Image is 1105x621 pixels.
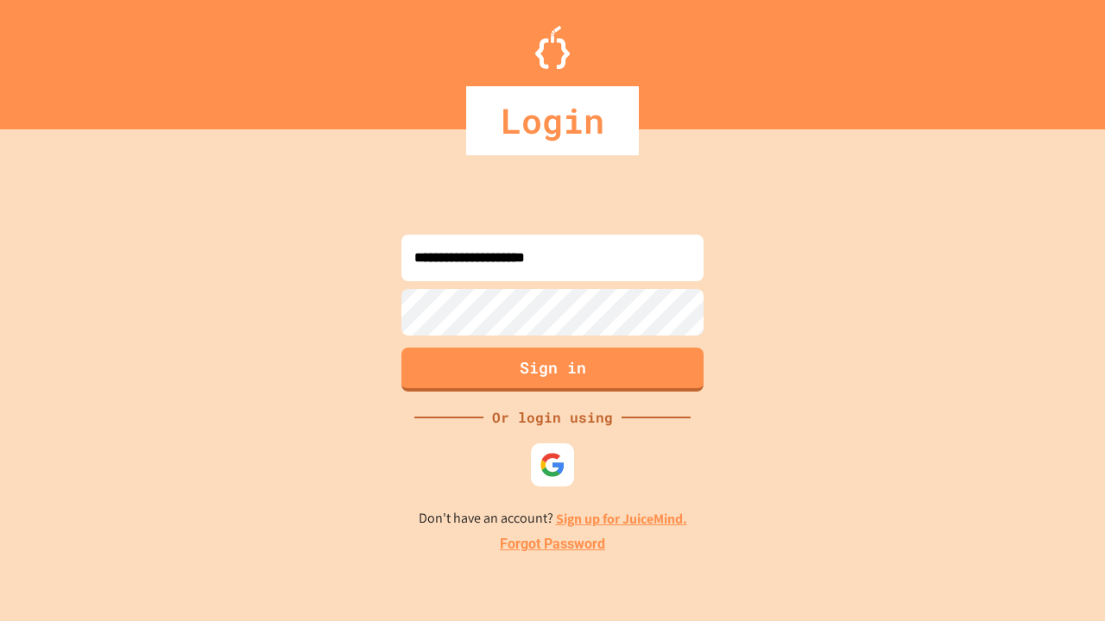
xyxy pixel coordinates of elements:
p: Don't have an account? [419,508,687,530]
a: Forgot Password [500,534,605,555]
img: Logo.svg [535,26,570,69]
a: Sign up for JuiceMind. [556,510,687,528]
img: google-icon.svg [540,452,565,478]
button: Sign in [401,348,704,392]
div: Login [466,86,639,155]
div: Or login using [483,407,622,428]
